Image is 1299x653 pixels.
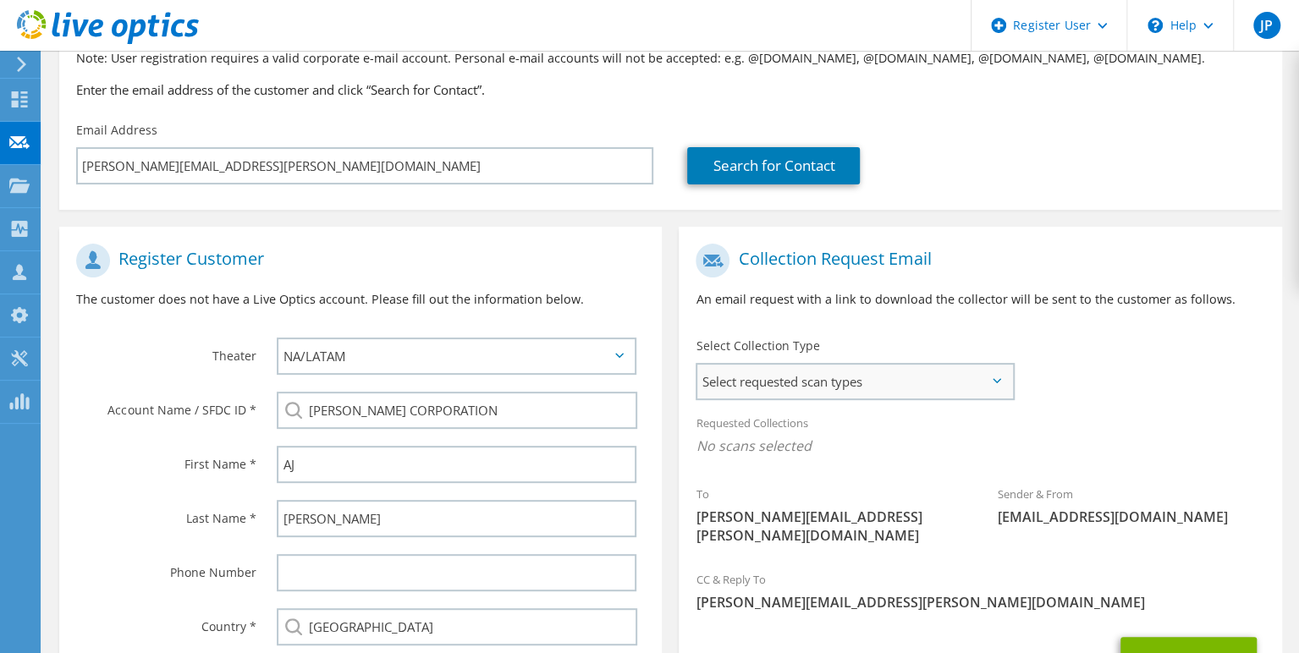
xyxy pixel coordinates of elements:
div: CC & Reply To [679,562,1281,620]
a: Search for Contact [687,147,860,184]
span: JP [1253,12,1280,39]
label: Phone Number [76,554,256,581]
h1: Register Customer [76,244,636,277]
span: [EMAIL_ADDRESS][DOMAIN_NAME] [998,508,1265,526]
p: The customer does not have a Live Optics account. Please fill out the information below. [76,290,645,309]
span: [PERSON_NAME][EMAIL_ADDRESS][PERSON_NAME][DOMAIN_NAME] [696,508,963,545]
p: An email request with a link to download the collector will be sent to the customer as follows. [696,290,1264,309]
div: Requested Collections [679,405,1281,468]
h3: Enter the email address of the customer and click “Search for Contact”. [76,80,1265,99]
label: Select Collection Type [696,337,819,354]
div: Sender & From [981,476,1282,535]
label: First Name * [76,446,256,473]
label: Last Name * [76,500,256,527]
span: No scans selected [696,436,1264,455]
div: To [679,476,980,553]
p: Note: User registration requires a valid corporate e-mail account. Personal e-mail accounts will ... [76,49,1265,68]
svg: \n [1148,18,1163,33]
label: Email Address [76,122,157,139]
label: Country * [76,608,256,635]
span: [PERSON_NAME][EMAIL_ADDRESS][PERSON_NAME][DOMAIN_NAME] [696,593,1264,612]
label: Theater [76,337,256,365]
label: Account Name / SFDC ID * [76,392,256,419]
span: Select requested scan types [697,365,1012,398]
h1: Collection Request Email [696,244,1256,277]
